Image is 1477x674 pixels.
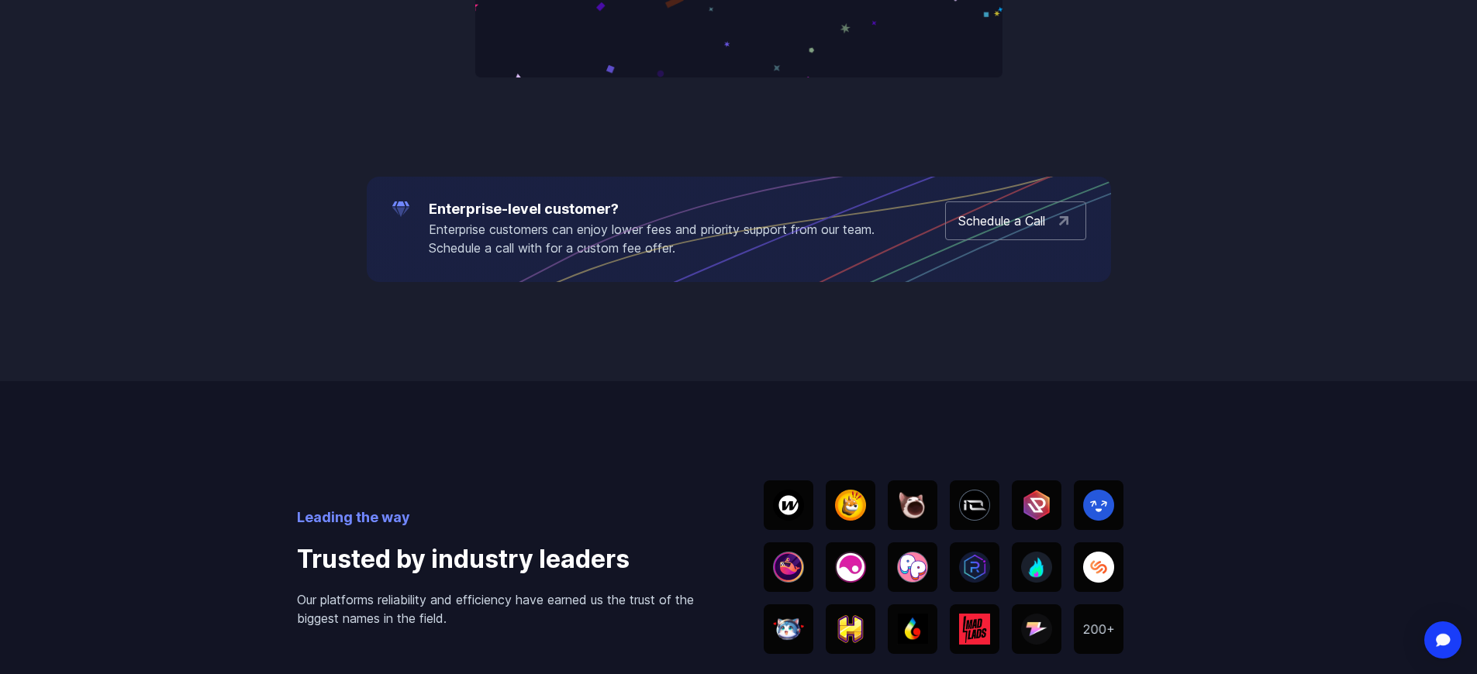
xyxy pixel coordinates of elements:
img: Whales market [773,552,804,583]
img: BONK [835,490,866,521]
img: Turbos [897,614,928,645]
img: Zeus [1021,614,1052,645]
img: Pool Party [897,552,928,583]
img: MadLads [959,614,990,645]
img: UpRock [1021,490,1052,521]
img: SEND [1083,490,1114,521]
p: Leading the way [297,507,714,528]
img: arrow [1054,211,1073,230]
img: IOnet [959,490,990,521]
img: Solend [1083,552,1114,583]
h4: Trusted by industry leaders [297,541,714,578]
img: Radyum [959,552,990,583]
img: Honeyland [835,615,866,643]
img: WEN [773,617,804,641]
p: Schedule a Call [958,211,1045,230]
img: SolBlaze [1021,552,1052,583]
img: 200+ [1083,624,1114,634]
img: Wornhole [773,490,804,521]
a: Schedule a Call [945,201,1086,240]
img: Popcat [897,490,928,521]
img: Elixir Games [835,552,866,583]
p: Our platforms reliability and efficiency have earned us the trust of the biggest names in the field. [297,590,714,628]
div: Open Intercom Messenger [1424,621,1461,659]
